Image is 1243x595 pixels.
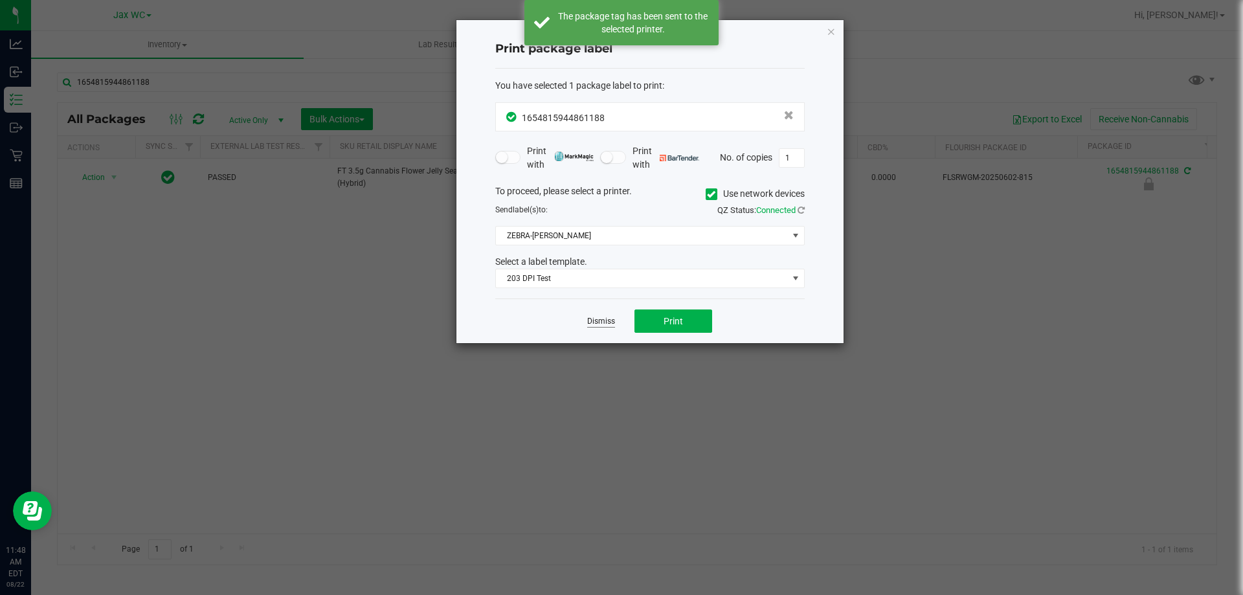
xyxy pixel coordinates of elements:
a: Dismiss [587,316,615,327]
span: No. of copies [720,152,772,162]
span: QZ Status: [717,205,805,215]
span: Send to: [495,205,548,214]
div: : [495,79,805,93]
div: To proceed, please select a printer. [486,185,814,204]
img: bartender.png [660,155,699,161]
div: The package tag has been sent to the selected printer. [557,10,709,36]
span: 203 DPI Test [496,269,788,287]
span: In Sync [506,110,519,124]
span: You have selected 1 package label to print [495,80,662,91]
button: Print [634,309,712,333]
span: label(s) [513,205,539,214]
span: Print with [527,144,594,172]
img: mark_magic_cybra.png [554,152,594,161]
span: Connected [756,205,796,215]
span: ZEBRA-[PERSON_NAME] [496,227,788,245]
span: 1654815944861188 [522,113,605,123]
span: Print with [633,144,699,172]
label: Use network devices [706,187,805,201]
div: Select a label template. [486,255,814,269]
h4: Print package label [495,41,805,58]
span: Print [664,316,683,326]
iframe: Resource center [13,491,52,530]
